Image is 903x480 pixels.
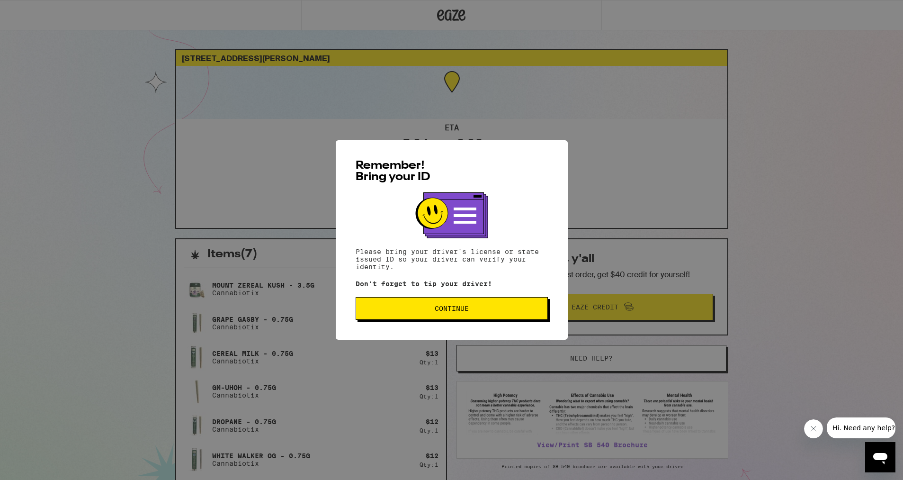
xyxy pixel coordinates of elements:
[435,305,469,312] span: Continue
[356,160,430,183] span: Remember! Bring your ID
[865,442,895,472] iframe: Button to launch messaging window
[804,419,823,438] iframe: Close message
[356,248,548,271] p: Please bring your driver's license or state issued ID so your driver can verify your identity.
[356,280,548,288] p: Don't forget to tip your driver!
[356,297,548,320] button: Continue
[827,417,895,438] iframe: Message from company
